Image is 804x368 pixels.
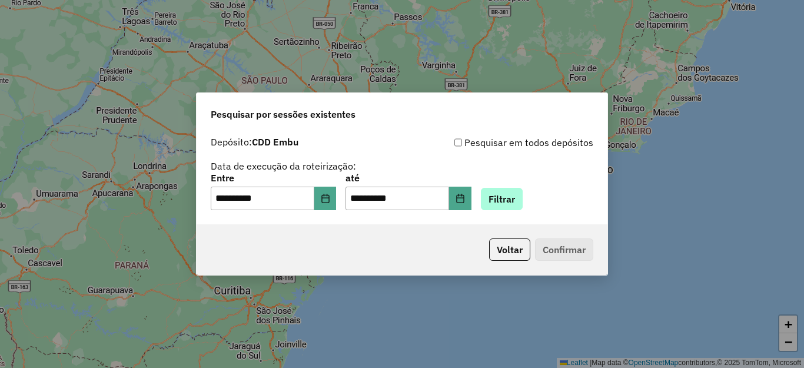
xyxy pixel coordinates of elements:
button: Choose Date [314,187,337,210]
label: até [345,171,471,185]
div: Pesquisar em todos depósitos [402,135,593,150]
label: Depósito: [211,135,298,149]
label: Entre [211,171,336,185]
span: Pesquisar por sessões existentes [211,107,356,121]
button: Filtrar [481,188,523,210]
button: Voltar [489,238,530,261]
label: Data de execução da roteirização: [211,159,356,173]
strong: CDD Embu [252,136,298,148]
button: Choose Date [449,187,471,210]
